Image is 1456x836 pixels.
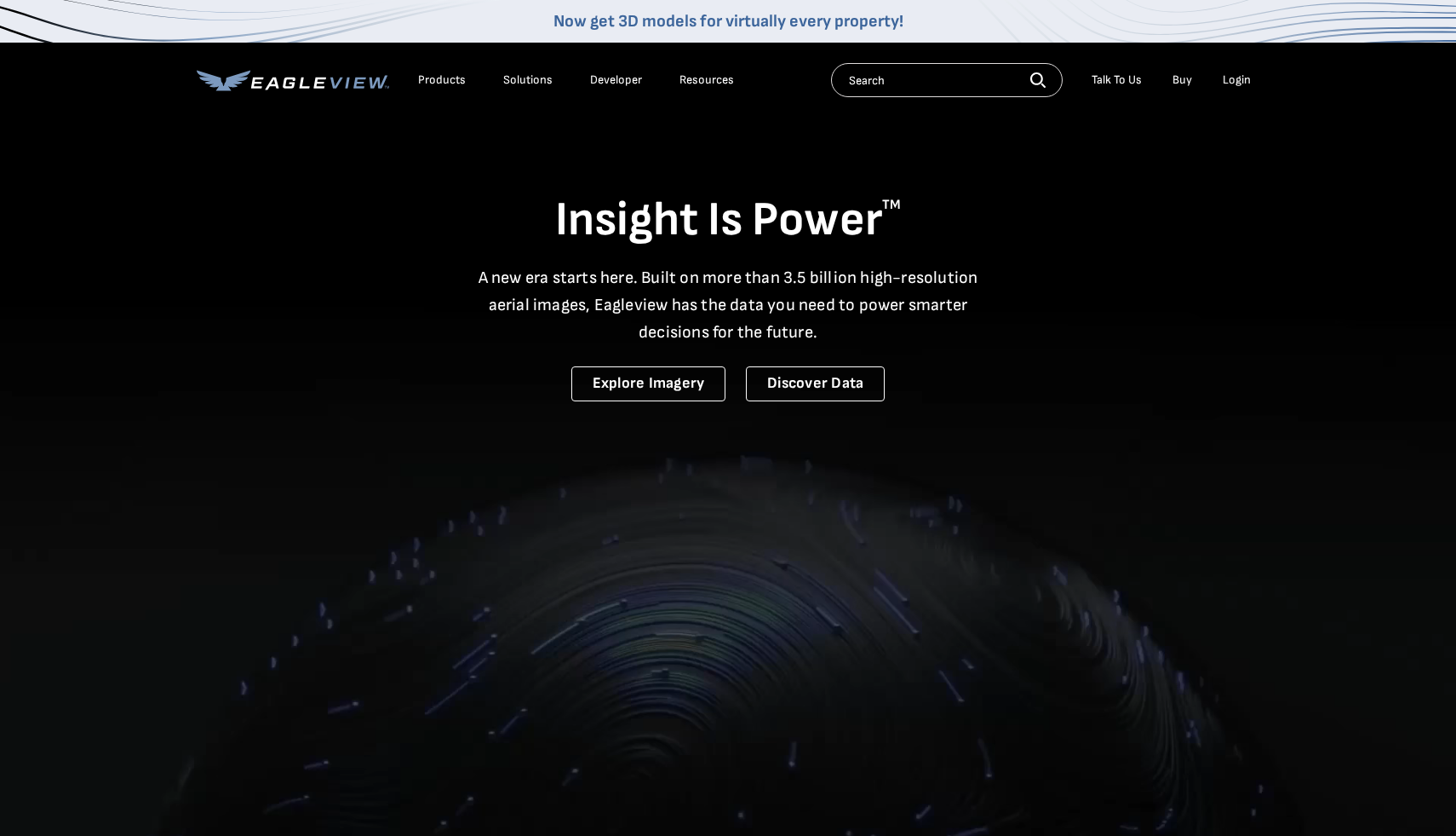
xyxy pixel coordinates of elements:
h1: Insight Is Power [197,191,1259,251]
div: Solutions [503,72,553,88]
div: Talk To Us [1092,72,1142,88]
a: Developer [590,72,642,88]
div: Login [1223,72,1251,88]
div: Products [418,72,466,88]
input: Search [831,63,1063,97]
a: Buy [1172,72,1192,88]
a: Now get 3D models for virtually every property! [553,11,903,32]
sup: TM [882,197,901,213]
p: A new era starts here. Built on more than 3.5 billion high-resolution aerial images, Eagleview ha... [467,264,989,346]
div: Resources [679,72,734,88]
a: Discover Data [746,366,885,401]
a: Explore Imagery [571,366,726,401]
